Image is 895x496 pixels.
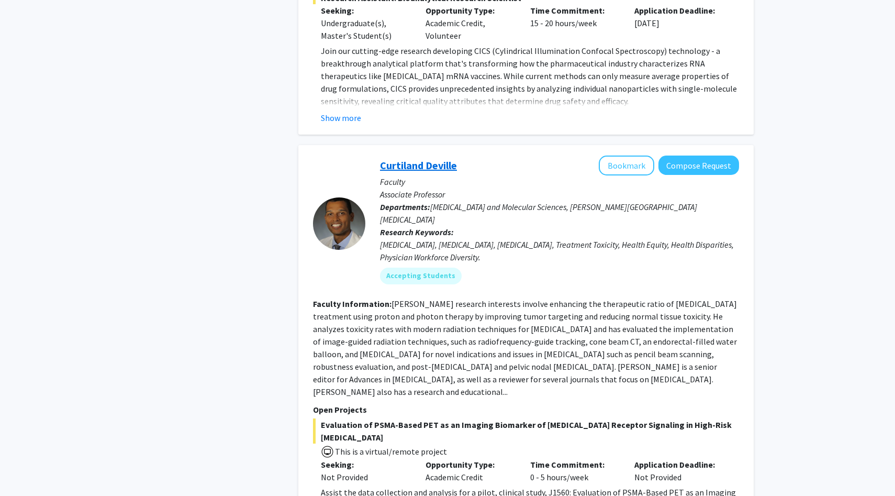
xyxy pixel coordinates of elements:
p: Seeking: [321,458,410,471]
div: 15 - 20 hours/week [522,4,627,42]
p: Associate Professor [380,188,739,201]
a: Curtiland Deville [380,159,457,172]
p: Time Commitment: [530,4,619,17]
p: Seeking: [321,4,410,17]
mat-chip: Accepting Students [380,268,462,284]
b: Research Keywords: [380,227,454,237]
button: Compose Request to Curtiland Deville [658,156,739,175]
p: Application Deadline: [634,458,723,471]
div: Not Provided [626,458,731,483]
div: [MEDICAL_DATA], [MEDICAL_DATA], [MEDICAL_DATA], Treatment Toxicity, Health Equity, Health Dispari... [380,238,739,263]
span: Evaluation of PSMA-Based PET as an Imaging Biomarker of [MEDICAL_DATA] Receptor Signaling in High... [313,418,739,444]
fg-read-more: [PERSON_NAME] research interests involve enhancing the therapeutic ratio of [MEDICAL_DATA] treatm... [313,299,737,397]
p: Open Projects [313,403,739,416]
div: Academic Credit, Volunteer [418,4,522,42]
button: Add Curtiland Deville to Bookmarks [599,156,654,175]
p: Opportunity Type: [426,458,514,471]
p: Time Commitment: [530,458,619,471]
span: [MEDICAL_DATA] and Molecular Sciences, [PERSON_NAME][GEOGRAPHIC_DATA][MEDICAL_DATA] [380,202,697,225]
div: 0 - 5 hours/week [522,458,627,483]
p: Faculty [380,175,739,188]
div: Academic Credit [418,458,522,483]
p: Opportunity Type: [426,4,514,17]
div: Not Provided [321,471,410,483]
p: Application Deadline: [634,4,723,17]
span: This is a virtual/remote project [334,446,447,457]
div: Undergraduate(s), Master's Student(s) [321,17,410,42]
b: Departments: [380,202,430,212]
b: Faculty Information: [313,299,391,309]
p: Join our cutting-edge research developing CICS (Cylindrical Illumination Confocal Spectroscopy) t... [321,45,739,107]
div: [DATE] [626,4,731,42]
button: Show more [321,112,361,124]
